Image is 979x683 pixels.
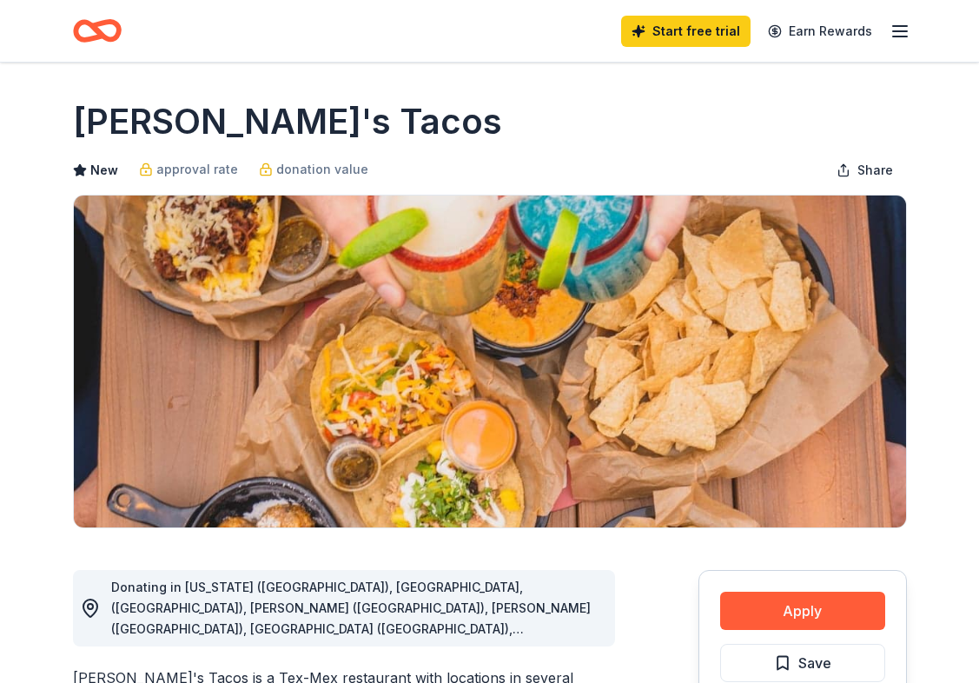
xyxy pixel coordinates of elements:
span: Save [798,652,831,674]
span: approval rate [156,159,238,180]
a: Earn Rewards [757,16,883,47]
a: Home [73,10,122,51]
a: donation value [259,159,368,180]
span: New [90,160,118,181]
span: donation value [276,159,368,180]
span: Share [857,160,893,181]
img: Image for Torchy's Tacos [74,196,906,527]
a: Start free trial [621,16,751,47]
h1: [PERSON_NAME]'s Tacos [73,97,502,146]
button: Save [720,644,885,682]
button: Apply [720,592,885,630]
button: Share [823,153,907,188]
a: approval rate [139,159,238,180]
